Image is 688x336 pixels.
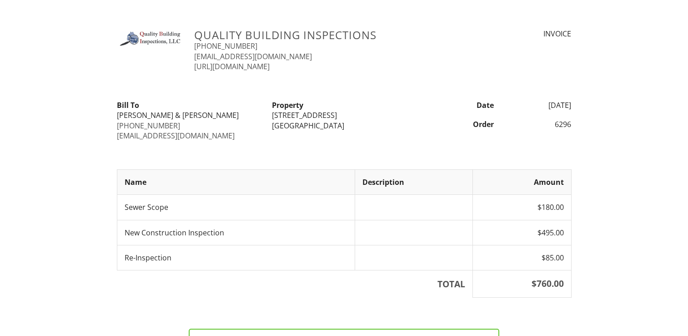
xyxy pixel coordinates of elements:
[117,270,473,298] th: TOTAL
[422,119,499,129] div: Order
[473,169,571,194] th: Amount
[117,195,355,220] td: Sewer Scope
[473,245,571,270] td: $85.00
[473,220,571,245] td: $495.00
[272,121,416,131] div: [GEOGRAPHIC_DATA]
[272,100,303,110] strong: Property
[117,121,180,131] a: [PHONE_NUMBER]
[473,270,571,298] th: $760.00
[117,100,139,110] strong: Bill To
[117,169,355,194] th: Name
[466,29,571,39] div: INVOICE
[473,195,571,220] td: $180.00
[272,110,416,120] div: [STREET_ADDRESS]
[194,61,270,71] a: [URL][DOMAIN_NAME]
[117,245,355,270] td: Re-Inspection
[194,51,312,61] a: [EMAIL_ADDRESS][DOMAIN_NAME]
[499,100,577,110] div: [DATE]
[355,169,473,194] th: Description
[117,110,261,120] div: [PERSON_NAME] & [PERSON_NAME]
[117,29,184,49] img: logo.jpg
[499,119,577,129] div: 6296
[194,29,455,41] h3: Quality Building Inspections
[117,131,235,141] a: [EMAIL_ADDRESS][DOMAIN_NAME]
[194,41,257,51] a: [PHONE_NUMBER]
[117,220,355,245] td: New Construction Inspection
[422,100,499,110] div: Date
